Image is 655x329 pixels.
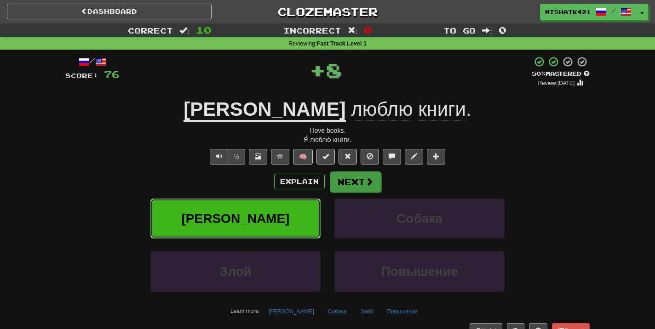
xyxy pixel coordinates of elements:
[364,24,372,35] span: 0
[382,305,423,318] button: Повышение
[182,211,290,226] span: [PERSON_NAME]
[208,149,245,164] div: Text-to-speech controls
[611,7,616,14] span: /
[381,264,458,278] span: Повышение
[317,40,367,47] strong: Fast Track Level 1
[532,70,590,78] div: Mastered
[348,27,358,34] span: :
[283,26,341,35] span: Incorrect
[334,251,505,291] button: Повышение
[65,72,98,79] span: Score:
[228,149,245,164] button: ½
[427,149,445,164] button: Add to collection (alt+a)
[356,305,379,318] button: Злой
[346,98,471,120] span: .
[219,264,251,278] span: Злой
[264,305,319,318] button: [PERSON_NAME]
[334,199,505,238] button: Собака
[196,24,212,35] span: 10
[316,149,335,164] button: Set this sentence to 100% Mastered (alt+m)
[323,305,352,318] button: Собака
[351,98,413,120] span: люблю
[310,56,326,84] span: +
[271,149,289,164] button: Favorite sentence (alt+f)
[293,149,313,164] button: 🧠
[482,27,492,34] span: :
[184,98,345,122] u: [PERSON_NAME]
[128,26,173,35] span: Correct
[249,149,267,164] button: Show image (alt+x)
[383,149,401,164] button: Discuss sentence (alt+u)
[538,80,575,86] small: Review: [DATE]
[545,8,591,16] span: MishaTK421
[330,171,381,193] button: Next
[326,58,342,81] span: 8
[361,149,379,164] button: Ignore sentence (alt+i)
[499,24,506,35] span: 0
[405,149,423,164] button: Edit sentence (alt+d)
[65,135,590,144] div: Я́ люблю́ кни́ги.
[532,70,546,77] span: 50 %
[418,98,466,120] span: книги
[443,26,476,35] span: To go
[65,56,120,68] div: /
[65,126,590,135] div: I love books.
[150,199,321,238] button: [PERSON_NAME]
[210,149,228,164] button: Play sentence audio (ctl+space)
[230,308,260,314] small: Learn more:
[150,251,321,291] button: Злой
[7,4,212,19] a: Dashboard
[396,211,442,226] span: Собака
[540,4,637,20] a: MishaTK421 /
[274,174,325,189] button: Explain
[104,68,120,80] span: 76
[225,4,430,20] a: Clozemaster
[339,149,357,164] button: Reset to 0% Mastered (alt+r)
[179,27,190,34] span: :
